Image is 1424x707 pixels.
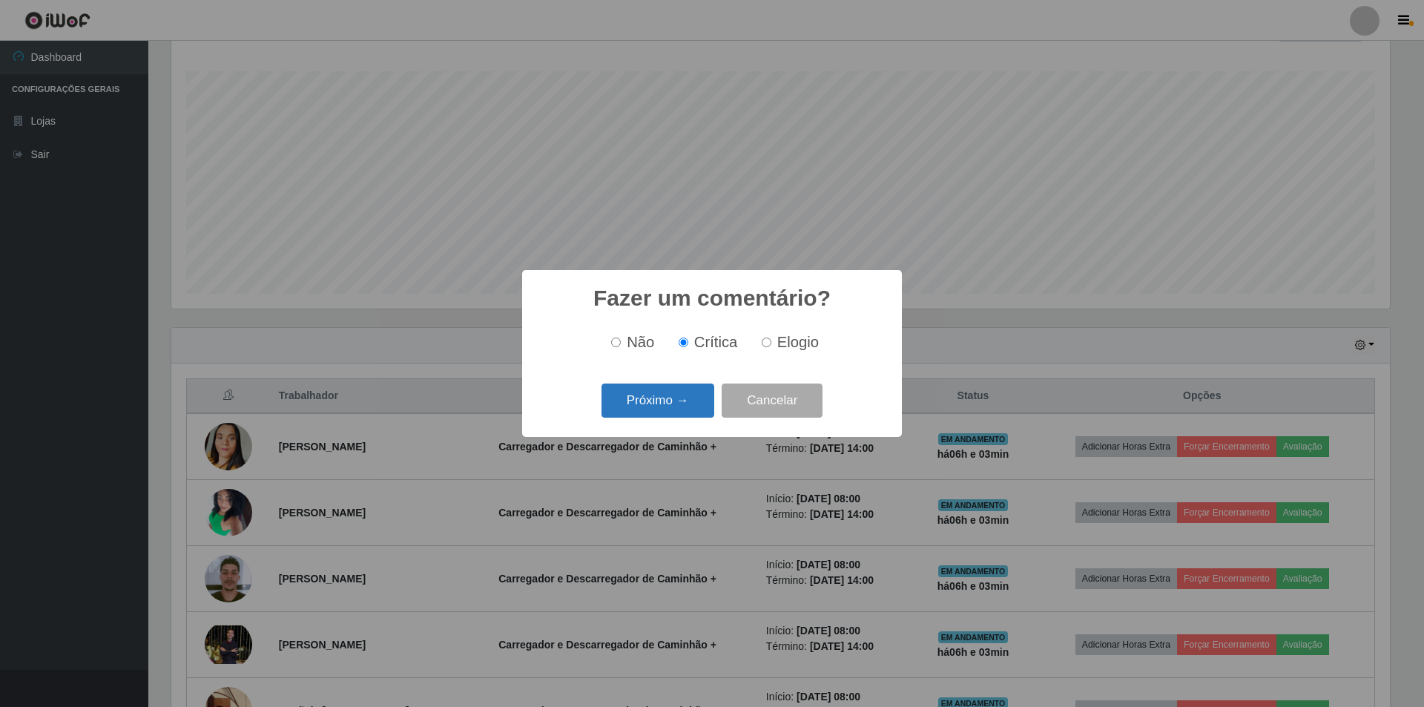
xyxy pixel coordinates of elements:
[762,338,771,347] input: Elogio
[722,384,823,418] button: Cancelar
[694,334,738,350] span: Crítica
[601,384,714,418] button: Próximo →
[679,338,688,347] input: Crítica
[611,338,621,347] input: Não
[777,334,819,350] span: Elogio
[627,334,654,350] span: Não
[593,285,831,312] h2: Fazer um comentário?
